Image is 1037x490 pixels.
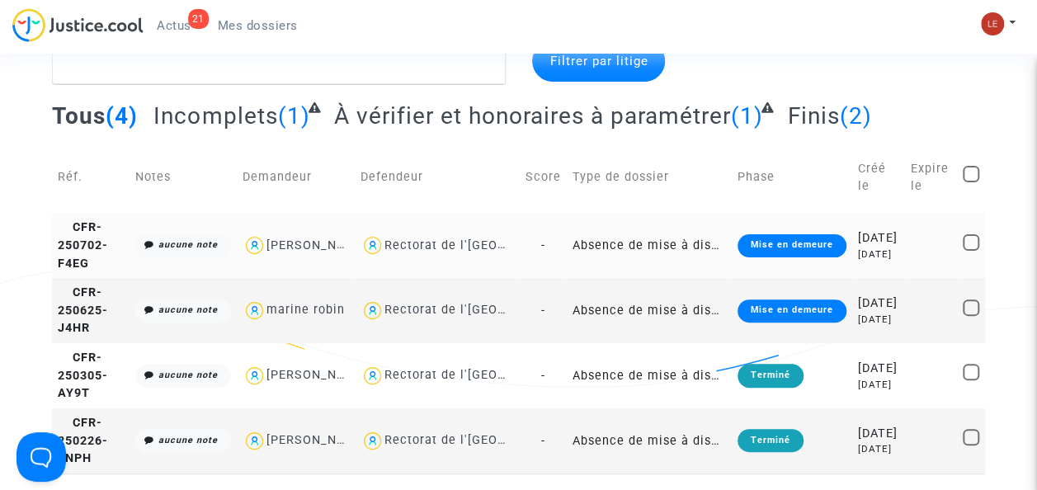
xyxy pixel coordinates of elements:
[567,213,732,278] td: Absence de mise à disposition d'AESH
[153,102,277,130] span: Incomplets
[361,299,384,323] img: icon-user.svg
[266,368,368,382] div: [PERSON_NAME]
[788,102,840,130] span: Finis
[361,233,384,257] img: icon-user.svg
[981,12,1004,35] img: 7d989c7df380ac848c7da5f314e8ff03
[158,304,218,315] i: aucune note
[266,303,345,317] div: marine robin
[520,142,567,213] td: Score
[243,429,266,453] img: icon-user.svg
[355,142,520,213] td: Defendeur
[731,102,763,130] span: (1)
[266,433,368,447] div: [PERSON_NAME]
[840,102,872,130] span: (2)
[541,369,545,383] span: -
[541,434,545,448] span: -
[738,234,846,257] div: Mise en demeure
[858,378,898,392] div: [DATE]
[904,142,957,213] td: Expire le
[16,432,66,482] iframe: Help Scout Beacon - Open
[158,370,218,380] i: aucune note
[158,435,218,445] i: aucune note
[384,303,595,317] div: Rectorat de l'[GEOGRAPHIC_DATA]
[858,247,898,261] div: [DATE]
[732,142,852,213] td: Phase
[567,142,732,213] td: Type de dossier
[52,142,130,213] td: Réf.
[266,238,368,252] div: [PERSON_NAME]
[858,229,898,247] div: [DATE]
[738,429,804,452] div: Terminé
[144,13,205,38] a: 21Actus
[157,18,191,33] span: Actus
[58,220,108,270] span: CFR-250702-F4EG
[852,142,904,213] td: Créé le
[243,364,266,388] img: icon-user.svg
[52,102,106,130] span: Tous
[858,360,898,378] div: [DATE]
[858,425,898,443] div: [DATE]
[58,416,108,465] span: CFR-250226-7NPH
[541,304,545,318] span: -
[237,142,355,213] td: Demandeur
[549,54,648,68] span: Filtrer par litige
[106,102,138,130] span: (4)
[384,433,595,447] div: Rectorat de l'[GEOGRAPHIC_DATA]
[58,285,108,335] span: CFR-250625-J4HR
[130,142,237,213] td: Notes
[158,239,218,250] i: aucune note
[361,429,384,453] img: icon-user.svg
[277,102,309,130] span: (1)
[218,18,298,33] span: Mes dossiers
[334,102,731,130] span: À vérifier et honoraires à paramétrer
[541,238,545,252] span: -
[567,343,732,408] td: Absence de mise à disposition d'AESH
[243,233,266,257] img: icon-user.svg
[361,364,384,388] img: icon-user.svg
[858,294,898,313] div: [DATE]
[858,442,898,456] div: [DATE]
[243,299,266,323] img: icon-user.svg
[738,299,846,323] div: Mise en demeure
[205,13,311,38] a: Mes dossiers
[858,313,898,327] div: [DATE]
[384,238,595,252] div: Rectorat de l'[GEOGRAPHIC_DATA]
[738,364,804,387] div: Terminé
[384,368,867,382] div: Rectorat de l'[GEOGRAPHIC_DATA] ([GEOGRAPHIC_DATA]-[GEOGRAPHIC_DATA])
[567,278,732,343] td: Absence de mise à disposition d'AESH
[12,8,144,42] img: jc-logo.svg
[567,408,732,474] td: Absence de mise à disposition d'AESH
[188,9,209,29] div: 21
[58,351,108,400] span: CFR-250305-AY9T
